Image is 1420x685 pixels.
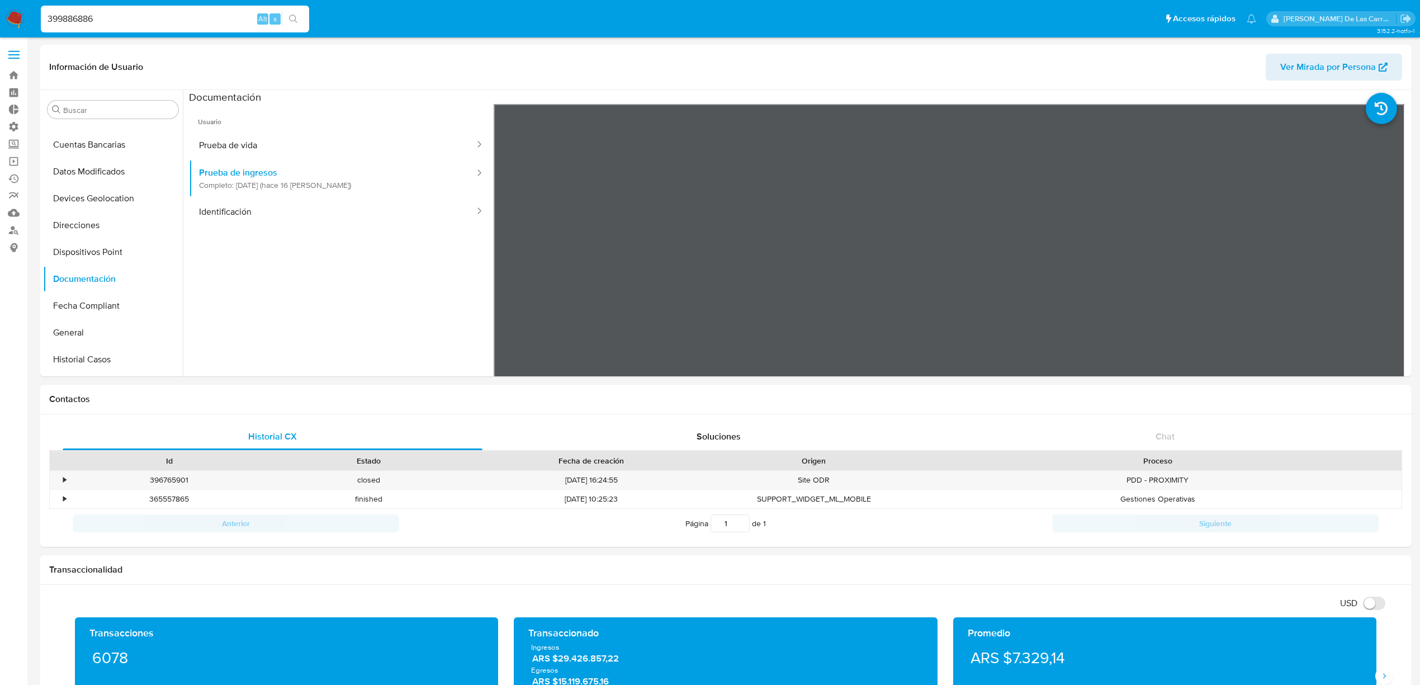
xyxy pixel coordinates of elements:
span: Página de [685,514,766,532]
button: Historial Riesgo PLD [43,373,183,400]
a: Notificaciones [1247,14,1256,23]
div: SUPPORT_WIDGET_ML_MOBILE [714,490,913,508]
button: Historial Casos [43,346,183,373]
span: Historial CX [248,430,297,443]
span: Accesos rápidos [1173,13,1236,25]
div: Id [77,455,261,466]
div: 396765901 [69,471,269,489]
div: [DATE] 16:24:55 [468,471,714,489]
div: 365557865 [69,490,269,508]
button: Fecha Compliant [43,292,183,319]
div: Gestiones Operativas [913,490,1402,508]
button: Anterior [73,514,399,532]
div: Fecha de creación [476,455,706,466]
div: Site ODR [714,471,913,489]
a: Salir [1400,13,1412,25]
span: 1 [763,518,766,529]
div: closed [269,471,468,489]
div: • [63,475,66,485]
input: Buscar usuario o caso... [41,12,309,26]
button: Dispositivos Point [43,239,183,266]
h1: Información de Usuario [49,62,143,73]
span: Soluciones [697,430,741,443]
div: Origen [722,455,906,466]
span: Alt [258,13,267,24]
button: Datos Modificados [43,158,183,185]
button: Documentación [43,266,183,292]
button: General [43,319,183,346]
p: delfina.delascarreras@mercadolibre.com [1284,13,1397,24]
input: Buscar [63,105,174,115]
h1: Transaccionalidad [49,564,1402,575]
h1: Contactos [49,394,1402,405]
button: Devices Geolocation [43,185,183,212]
button: search-icon [282,11,305,27]
button: Ver Mirada por Persona [1266,54,1402,81]
div: Estado [277,455,461,466]
button: Direcciones [43,212,183,239]
button: Cuentas Bancarias [43,131,183,158]
span: Chat [1156,430,1175,443]
button: Siguiente [1052,514,1379,532]
div: PDD - PROXIMITY [913,471,1402,489]
button: Buscar [52,105,61,114]
div: • [63,494,66,504]
span: Ver Mirada por Persona [1280,54,1376,81]
div: [DATE] 10:25:23 [468,490,714,508]
div: finished [269,490,468,508]
span: s [273,13,277,24]
div: Proceso [921,455,1394,466]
